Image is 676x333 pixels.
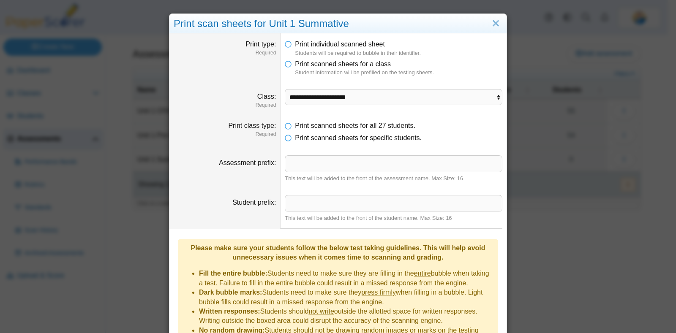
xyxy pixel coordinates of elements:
[199,288,494,307] li: Students need to make sure they when filling in a bubble. Light bubble fills could result in a mi...
[285,214,502,222] div: This text will be added to the front of the student name. Max Size: 16
[199,307,494,326] li: Students should outside the allotted space for written responses. Writing outside the boxed area ...
[308,308,334,315] u: not write
[191,244,485,261] b: Please make sure your students follow the below test taking guidelines. This will help avoid unne...
[199,308,260,315] b: Written responses:
[219,159,276,166] label: Assessment prefix
[199,269,494,288] li: Students need to make sure they are filling in the bubble when taking a test. Failure to fill in ...
[245,41,276,48] label: Print type
[257,93,276,100] label: Class
[199,289,262,296] b: Dark bubble marks:
[174,49,276,57] dfn: Required
[169,14,507,34] div: Print scan sheets for Unit 1 Summative
[295,122,415,129] span: Print scanned sheets for all 27 students.
[489,16,502,31] a: Close
[295,49,502,57] dfn: Students will be required to bubble in their identifier.
[232,199,276,206] label: Student prefix
[228,122,276,129] label: Print class type
[285,175,502,182] div: This text will be added to the front of the assessment name. Max Size: 16
[414,270,431,277] u: entire
[361,289,396,296] u: press firmly
[199,270,267,277] b: Fill the entire bubble:
[295,60,391,68] span: Print scanned sheets for a class
[295,69,502,76] dfn: Student information will be prefilled on the testing sheets.
[174,102,276,109] dfn: Required
[295,41,385,48] span: Print individual scanned sheet
[295,134,422,141] span: Print scanned sheets for specific students.
[174,131,276,138] dfn: Required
